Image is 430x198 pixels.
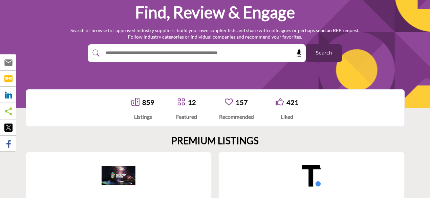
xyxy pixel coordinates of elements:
[176,113,197,121] div: Featured
[306,44,342,62] button: Search
[188,98,196,106] a: 12
[276,98,284,106] i: Go to Liked
[171,135,259,147] h2: PREMIUM LISTINGS
[316,49,332,57] span: Search
[236,98,248,106] a: 157
[102,159,135,193] img: Niagara Parks Commission
[177,98,185,107] a: Go to Featured
[142,98,154,106] a: 859
[70,27,360,40] p: Search or browse for approved industry suppliers; build your own supplier lists and share with co...
[276,113,299,121] div: Liked
[225,98,233,107] a: Go to Recommended
[131,113,154,121] div: Listings
[219,113,254,121] div: Recommended
[295,159,328,193] img: Twirling Umbrellas Ltd.
[135,2,295,23] h1: Find, Review & Engage
[286,98,299,106] a: 421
